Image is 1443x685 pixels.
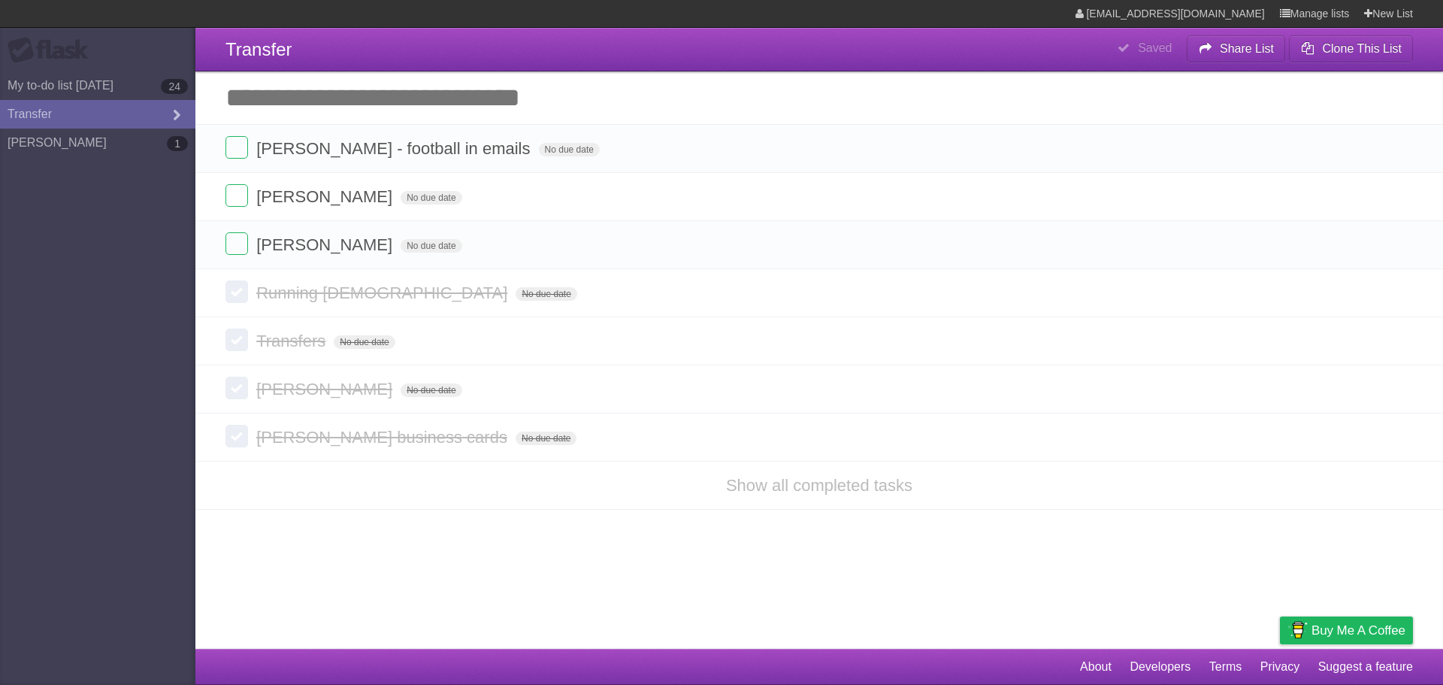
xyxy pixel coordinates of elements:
[161,79,188,94] b: 24
[256,139,534,158] span: [PERSON_NAME] - football in emails
[256,283,511,302] span: Running [DEMOGRAPHIC_DATA]
[1138,41,1172,54] b: Saved
[1289,35,1413,62] button: Clone This List
[516,432,576,445] span: No due date
[1220,42,1274,55] b: Share List
[256,380,396,399] span: [PERSON_NAME]
[167,136,188,151] b: 1
[256,428,511,447] span: [PERSON_NAME] business cards
[1260,653,1299,681] a: Privacy
[1209,653,1242,681] a: Terms
[256,235,396,254] span: [PERSON_NAME]
[401,383,461,397] span: No due date
[225,39,292,59] span: Transfer
[1318,653,1413,681] a: Suggest a feature
[539,143,600,156] span: No due date
[225,280,248,303] label: Done
[516,287,576,301] span: No due date
[726,476,912,495] a: Show all completed tasks
[401,239,461,253] span: No due date
[225,136,248,159] label: Done
[256,332,329,350] span: Transfers
[225,232,248,255] label: Done
[401,191,461,205] span: No due date
[1130,653,1190,681] a: Developers
[334,335,395,349] span: No due date
[225,377,248,399] label: Done
[1187,35,1286,62] button: Share List
[8,37,98,64] div: Flask
[1287,617,1308,643] img: Buy me a coffee
[1311,617,1405,644] span: Buy me a coffee
[1080,653,1112,681] a: About
[1322,42,1402,55] b: Clone This List
[1280,617,1413,644] a: Buy me a coffee
[256,187,396,206] span: [PERSON_NAME]
[225,425,248,447] label: Done
[225,184,248,207] label: Done
[225,329,248,351] label: Done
